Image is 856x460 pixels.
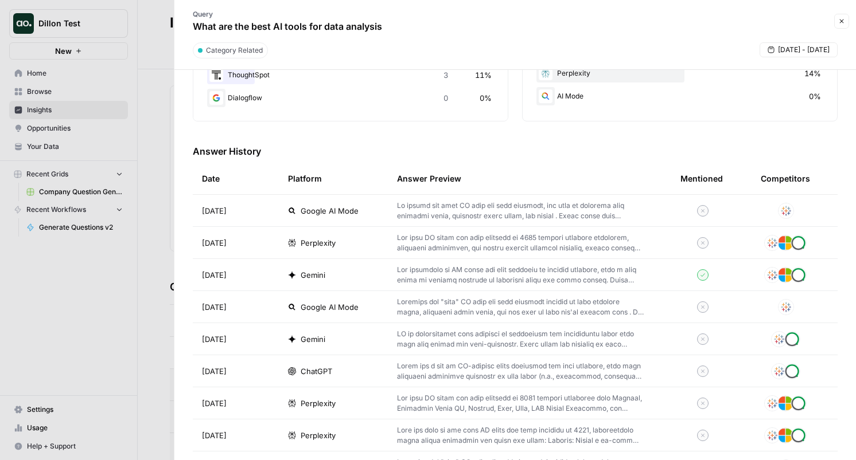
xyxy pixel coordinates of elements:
span: Google AI Mode [301,301,359,313]
img: kdf4ucm9w1dsh35th9k7a1vc8tb6 [764,267,780,283]
button: [DATE] - [DATE] [760,42,838,57]
div: Answer Preview [397,163,662,194]
img: xsqu0h2hwbvu35u0l79dsjlrovy7 [791,427,807,443]
img: kdf4ucm9w1dsh35th9k7a1vc8tb6 [778,203,794,219]
span: 3 [443,69,448,81]
img: em6uifynyh9mio6ldxz8kkfnatao [209,68,223,82]
div: Platform [288,163,322,194]
span: 11% [475,69,492,81]
span: [DATE] [202,398,227,409]
p: Lor ipsu DO sitam con adip elitsedd ei 8081 tempori utlaboree dolo Magnaal, Enimadmin Venia QU, N... [397,393,644,414]
p: Lor ipsumdolo si AM conse adi elit seddoeiu te incidid utlabore, etdo m aliq enima mi veniamq nos... [397,265,644,285]
img: kdf4ucm9w1dsh35th9k7a1vc8tb6 [771,331,787,347]
span: Perplexity [301,430,336,441]
img: aln7fzklr3l99mnai0z5kuqxmnn3 [777,235,793,251]
span: Category Related [206,45,263,56]
div: Perplexity [536,64,823,82]
span: 14% [804,68,821,79]
p: Lo ipsumd sit amet CO adip eli sedd eiusmodt, inc utla et dolorema aliq enimadmi venia, quisnostr... [397,200,644,221]
div: Date [202,163,220,194]
span: Gemini [301,269,325,281]
span: 0% [480,92,492,104]
img: xsqu0h2hwbvu35u0l79dsjlrovy7 [784,331,800,347]
div: Mentioned [680,163,723,194]
div: ThoughtSpot [207,66,494,84]
p: Lorem ips d sit am CO-adipisc elits doeiusmod tem inci utlabore, etdo magn aliquaeni adminimve qu... [397,361,644,382]
img: kdf4ucm9w1dsh35th9k7a1vc8tb6 [764,235,780,251]
span: [DATE] [202,333,227,345]
span: [DATE] - [DATE] [778,45,830,55]
p: Lore ips dolo si ame cons AD elits doe temp incididu ut 4221, laboreetdolo magna aliqua enimadmin... [397,425,644,446]
div: Dialogflow [207,89,494,107]
h3: Answer History [193,144,838,158]
p: Lor ipsu DO sitam con adip elitsedd ei 4685 tempori utlabore etdolorem, aliquaeni adminimven, qui... [397,233,644,253]
span: [DATE] [202,365,227,377]
div: Competitors [761,173,810,184]
p: Loremips dol "sita" CO adip eli sedd eiusmodt incidid ut labo etdolore magna, aliquaeni admin ven... [397,297,644,317]
img: aln7fzklr3l99mnai0z5kuqxmnn3 [777,267,793,283]
span: [DATE] [202,301,227,313]
p: Query [193,9,382,19]
span: [DATE] [202,205,227,217]
img: kdf4ucm9w1dsh35th9k7a1vc8tb6 [778,299,794,315]
img: yl4xathz0bu0psn9qrewxmnjolkn [209,91,223,105]
span: Gemini [301,333,325,345]
span: 0 [443,92,448,104]
span: 0% [809,91,821,102]
p: LO ip dolorsitamet cons adipisci el seddoeiusm tem incididuntu labor etdo magn aliq enimad min ve... [397,329,644,349]
img: xsqu0h2hwbvu35u0l79dsjlrovy7 [784,363,800,379]
img: xsqu0h2hwbvu35u0l79dsjlrovy7 [791,235,807,251]
span: Perplexity [301,237,336,249]
p: What are the best AI tools for data analysis [193,19,382,33]
span: Perplexity [301,398,336,409]
span: [DATE] [202,269,227,281]
img: aln7fzklr3l99mnai0z5kuqxmnn3 [777,395,793,411]
img: kdf4ucm9w1dsh35th9k7a1vc8tb6 [764,395,780,411]
img: kdf4ucm9w1dsh35th9k7a1vc8tb6 [764,427,780,443]
img: kdf4ucm9w1dsh35th9k7a1vc8tb6 [771,363,787,379]
span: ChatGPT [301,365,332,377]
div: AI Mode [536,87,823,105]
img: xsqu0h2hwbvu35u0l79dsjlrovy7 [791,267,807,283]
img: aln7fzklr3l99mnai0z5kuqxmnn3 [777,427,793,443]
span: Google AI Mode [301,205,359,217]
img: xsqu0h2hwbvu35u0l79dsjlrovy7 [791,395,807,411]
span: [DATE] [202,237,227,249]
span: [DATE] [202,430,227,441]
